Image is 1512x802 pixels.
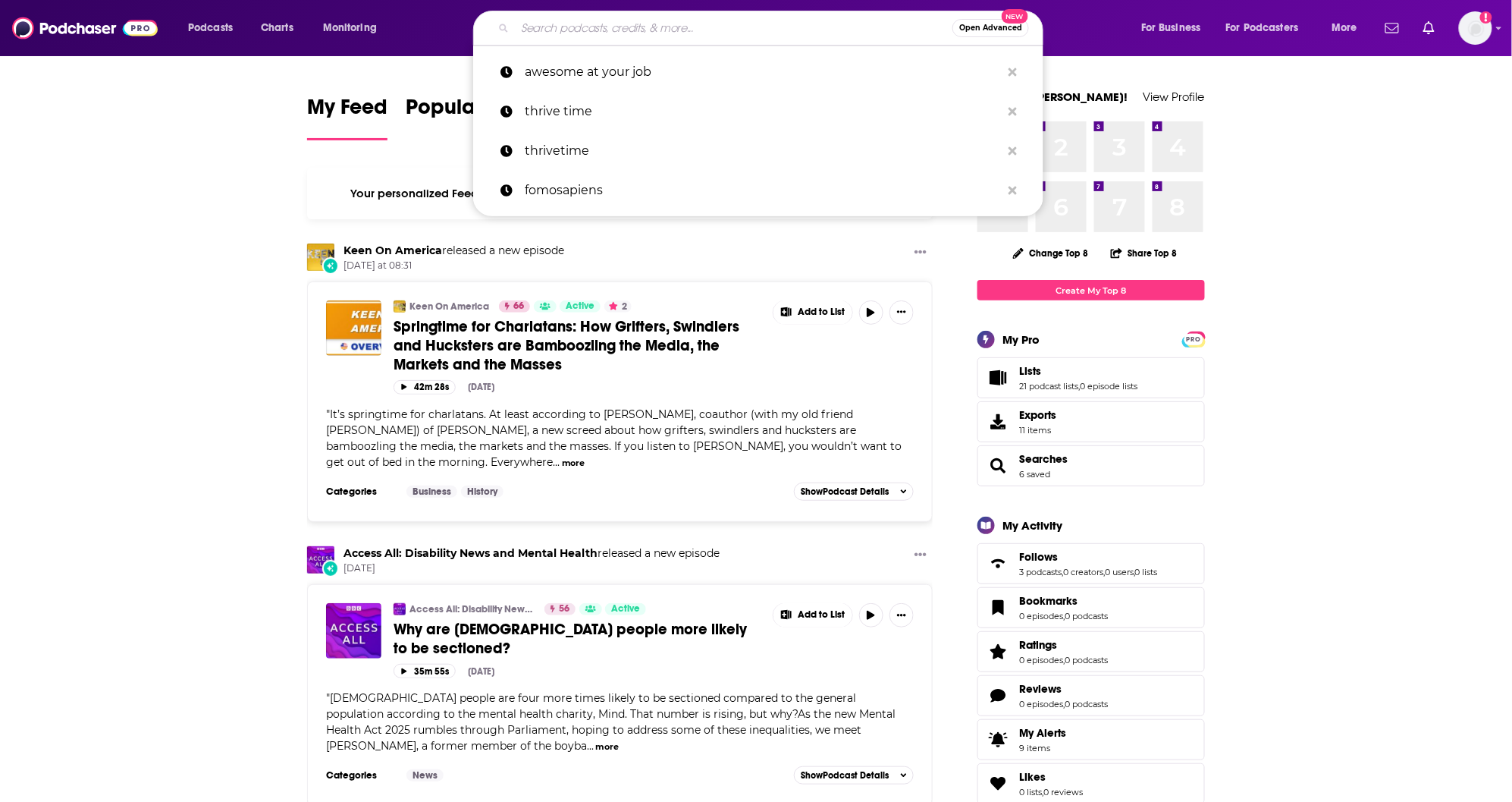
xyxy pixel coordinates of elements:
a: awesome at your job [473,52,1043,92]
button: Show More Button [889,300,914,325]
span: Ratings [1019,638,1057,652]
a: Follows [1019,550,1158,564]
a: Podchaser - Follow, Share and Rate Podcasts [12,14,158,42]
a: Reviews [983,685,1013,706]
span: Springtime for Charlatans: How Grifters, Swindlers and Hucksters are Bamboozling the Media, the M... [394,317,739,374]
span: Add to List [798,609,845,621]
a: Access All: Disability News and Mental Health [409,603,535,615]
button: Change Top 8 [1004,244,1098,263]
span: My Alerts [983,729,1013,750]
a: 0 users [1105,567,1134,577]
button: Show More Button [889,603,914,627]
span: Exports [1019,408,1056,422]
button: Open AdvancedNew [952,19,1029,37]
span: , [1063,655,1065,665]
a: Ratings [1019,638,1108,652]
span: Likes [1019,770,1046,784]
span: Searches [977,445,1205,486]
a: Popular Feed [406,94,535,140]
span: Follows [1019,550,1058,564]
a: Keen On America [394,300,406,313]
span: Podcasts [188,17,233,39]
span: Lists [1019,364,1041,378]
a: Active [605,603,646,615]
a: 0 reviews [1043,787,1083,797]
span: Why are [DEMOGRAPHIC_DATA] people more likely to be sectioned? [394,620,747,658]
span: , [1134,567,1135,577]
a: Show notifications dropdown [1379,15,1405,41]
span: Lists [977,357,1205,398]
p: awesome at your job [525,52,1001,92]
div: [DATE] [468,382,494,392]
span: Active [566,299,594,314]
span: My Feed [307,94,387,129]
input: Search podcasts, credits, & more... [515,16,952,40]
span: , [1062,567,1063,577]
div: New Episode [322,560,339,577]
img: Access All: Disability News and Mental Health [394,603,406,615]
span: Logged in as megcassidy [1459,11,1492,45]
span: Show Podcast Details [801,770,889,781]
span: Ratings [977,631,1205,672]
span: , [1063,699,1065,709]
span: 56 [559,602,569,617]
span: , [1103,567,1105,577]
a: 0 creators [1063,567,1103,577]
span: More [1332,17,1357,39]
span: Reviews [1019,682,1062,696]
a: Bookmarks [1019,594,1108,608]
span: Show Podcast Details [801,486,889,497]
span: Popular Feed [406,94,535,129]
a: Bookmarks [983,597,1013,618]
a: View Profile [1143,90,1205,104]
button: Show More Button [773,603,852,627]
a: Why are [DEMOGRAPHIC_DATA] people more likely to be sectioned? [394,620,762,658]
a: Welcome [PERSON_NAME]! [977,90,1128,104]
a: Likes [1019,770,1083,784]
a: 0 podcasts [1065,655,1108,665]
span: , [1042,787,1043,797]
button: open menu [1216,16,1321,40]
button: open menu [1321,16,1376,40]
p: thrivetime [525,131,1001,171]
a: 66 [499,300,530,313]
a: Active [560,300,601,313]
a: PRO [1184,333,1203,344]
a: History [461,486,503,498]
p: fomosapiens [525,171,1001,210]
a: thrive time [473,92,1043,131]
a: Lists [1019,364,1137,378]
span: Charts [261,17,293,39]
a: Ratings [983,641,1013,662]
div: Your personalized Feed is curated based on the Podcasts, Creators, Users, and Lists that you Follow. [307,168,933,219]
div: [DATE] [468,666,494,677]
a: Searches [1019,452,1068,466]
img: User Profile [1459,11,1492,45]
a: thrivetime [473,131,1043,171]
button: more [562,457,585,470]
span: My Alerts [1019,726,1066,740]
span: Monitoring [323,17,377,39]
a: 3 podcasts [1019,567,1062,577]
button: Show profile menu [1459,11,1492,45]
span: 9 items [1019,743,1066,753]
button: 35m 55s [394,664,456,678]
span: Exports [983,411,1013,432]
a: Show notifications dropdown [1417,15,1441,41]
a: Lists [983,367,1013,388]
a: 56 [544,603,576,615]
img: Access All: Disability News and Mental Health [307,546,334,574]
span: , [1078,381,1080,392]
a: 0 episodes [1019,699,1063,709]
a: 0 lists [1135,567,1158,577]
a: 0 podcasts [1065,611,1108,621]
button: more [596,741,620,753]
span: For Podcasters [1226,17,1299,39]
span: It’s springtime for charlatans. At least according to [PERSON_NAME], coauthor (with my old friend... [326,407,902,469]
span: ... [587,739,594,753]
a: 0 lists [1019,787,1042,797]
a: Charts [251,16,303,40]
